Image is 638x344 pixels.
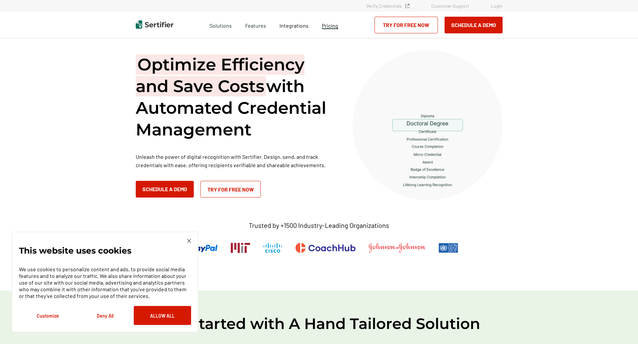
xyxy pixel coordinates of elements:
[605,312,638,344] iframe: Chat Widget
[136,152,336,169] p: Unleash the power of digital recognition with Sertifier. Design, send, and track credentials with...
[19,266,191,299] p: We use cookies to personalize content and ads, to provide social media features and to analyze ou...
[491,3,503,9] a: Login
[187,239,191,243] img: Cookie Popup Close
[136,20,173,29] img: Sertifier | Digital Credentialing Platform
[375,17,438,33] a: Try for Free Now
[439,243,458,253] img: UNDP
[19,247,131,254] p: This website uses cookies
[136,181,194,198] button: Schedule a Demo
[295,243,356,253] img: CoachHub
[200,181,261,198] a: Try for Free Now
[445,17,503,33] button: Schedule a Demo
[180,243,217,253] img: PayPal
[19,306,76,325] button: Customize
[322,22,338,29] span: Pricing
[209,21,232,29] span: Solutions
[322,21,338,29] a: Pricing
[366,3,410,9] a: Verify Credentials
[136,54,304,96] span: Optimize Efficiency and Save Costs
[369,243,425,253] img: Johnson & Johnson
[405,4,410,8] img: Verified
[431,3,469,9] a: Customer Support
[231,243,250,253] img: Massachusetts Institute of Technology
[134,306,191,325] button: Allow All
[249,221,389,230] p: Trusted by +1500 Industry-Leading Organizations
[279,22,308,29] span: Integrations
[279,21,308,29] a: Integrations
[245,21,266,29] span: Features
[76,306,134,325] button: Deny All
[136,54,336,140] h1: with Automated Credential Management
[119,314,519,333] h2: Get Started with A Hand Tailored Solution
[263,243,282,253] img: Cisco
